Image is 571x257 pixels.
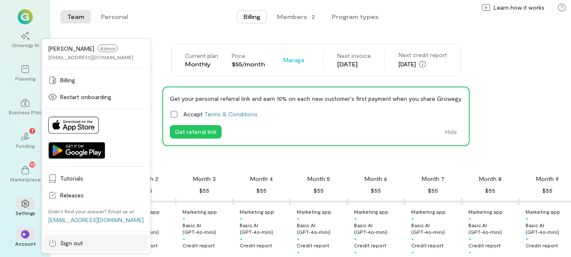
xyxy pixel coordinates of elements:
[193,175,216,183] div: Month 3
[526,208,560,215] div: Marketing app
[297,208,331,215] div: Marketing app
[440,125,462,139] button: Hide
[232,52,265,60] div: Price
[31,127,34,134] span: 7
[411,208,446,215] div: Marketing app
[354,208,389,215] div: Marketing app
[48,208,134,215] div: Didn’t find your answer? Email us at
[325,10,385,24] button: Program types
[468,242,501,249] div: Credit report
[16,210,35,216] div: Settings
[170,125,222,139] button: Get referral link
[10,92,40,122] a: Business Plan
[185,60,218,68] div: Monthly
[468,208,503,215] div: Marketing app
[314,186,324,196] div: $55
[240,235,243,242] div: +
[48,216,144,223] a: [EMAIL_ADDRESS][DOMAIN_NAME]
[98,45,118,52] span: Admin
[10,58,40,89] a: Planning
[170,94,462,103] div: Get your personal referral link and earn 10% on each new customer's first payment when you share ...
[48,54,133,60] div: [EMAIL_ADDRESS][DOMAIN_NAME]
[240,208,274,215] div: Marketing app
[15,75,35,82] div: Planning
[468,222,517,235] div: Basic AI (GPT‑4o‑mini)
[10,25,40,55] a: Growegy AI
[365,175,387,183] div: Month 6
[479,175,502,183] div: Month 8
[182,242,215,249] div: Credit report
[468,249,471,255] div: +
[411,222,460,235] div: Basic AI (GPT‑4o‑mini)
[256,186,267,196] div: $55
[297,235,300,242] div: +
[15,240,36,247] div: Account
[468,215,471,222] div: +
[199,186,209,196] div: $55
[61,10,91,24] button: Team
[9,109,42,115] div: Business Plan
[16,142,34,149] div: Funding
[60,191,144,199] span: Releases
[297,242,329,249] div: Credit report
[337,52,371,60] div: Next invoice
[354,222,403,235] div: Basic AI (GPT‑4o‑mini)
[48,142,105,159] img: Get it on Google Play
[60,76,144,84] span: Billing
[204,110,258,118] a: Terms & Conditions
[354,242,386,249] div: Credit report
[182,215,185,222] div: +
[232,60,265,68] div: $55/month
[43,170,149,187] a: Tutorials
[43,72,149,89] a: Billing
[30,160,35,168] span: 13
[10,126,40,156] a: Funding
[354,215,357,222] div: +
[277,13,315,21] div: Members · 2
[270,10,322,24] button: Members · 2
[278,53,309,67] div: Manage
[526,215,529,222] div: +
[411,249,414,255] div: +
[48,117,99,134] img: Download on App Store
[48,45,94,52] span: [PERSON_NAME]
[43,89,149,105] a: Restart onboarding
[297,249,300,255] div: +
[10,176,41,183] div: Marketplace
[43,187,149,204] a: Releases
[536,175,559,183] div: Month 9
[399,51,447,59] div: Next credit report
[297,215,300,222] div: +
[60,174,144,183] span: Tutorials
[94,10,135,24] button: Personal
[10,193,40,223] a: Settings
[60,239,144,247] span: Sign out
[494,3,545,12] span: Learn how it works
[307,175,330,183] div: Month 5
[250,175,273,183] div: Month 4
[411,235,414,242] div: +
[240,242,272,249] div: Credit report
[371,186,381,196] div: $55
[243,13,260,21] span: Billing
[60,93,144,101] span: Restart onboarding
[240,215,243,222] div: +
[185,52,218,60] div: Current plan
[468,235,471,242] div: +
[283,56,304,64] span: Manage
[526,242,558,249] div: Credit report
[399,59,447,69] div: [DATE]
[182,222,231,235] div: Basic AI (GPT‑4o‑mini)
[337,60,371,68] div: [DATE]
[61,160,568,168] div: Plan benefits
[183,110,258,118] span: Accept
[182,235,185,242] div: +
[237,10,267,24] button: Billing
[297,222,346,235] div: Basic AI (GPT‑4o‑mini)
[485,186,495,196] div: $55
[422,175,444,183] div: Month 7
[411,242,444,249] div: Credit report
[43,235,149,252] a: Sign out
[354,235,357,242] div: +
[12,42,39,48] div: Growegy AI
